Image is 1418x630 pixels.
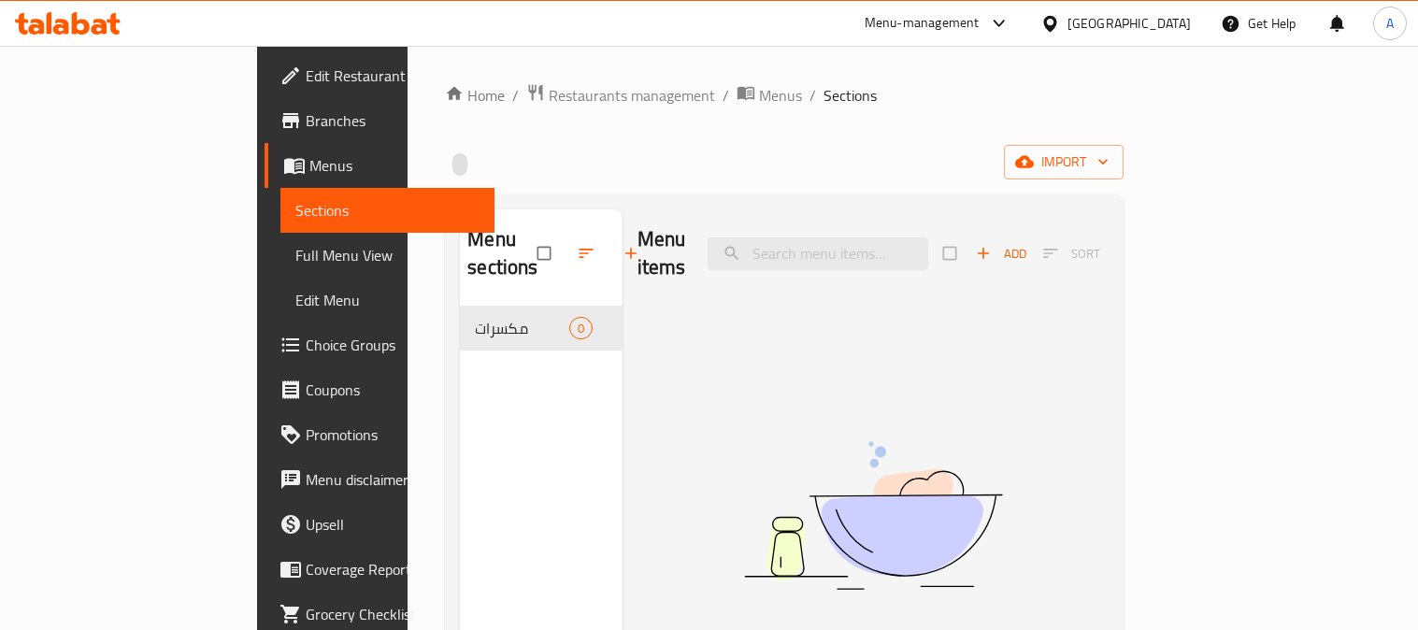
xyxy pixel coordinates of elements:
[445,83,1124,107] nav: breadcrumb
[306,109,479,132] span: Branches
[265,53,494,98] a: Edit Restaurant
[759,84,802,107] span: Menus
[865,12,980,35] div: Menu-management
[306,513,479,536] span: Upsell
[971,239,1031,268] button: Add
[280,278,494,322] a: Edit Menu
[295,199,479,222] span: Sections
[971,239,1031,268] span: Add item
[306,64,479,87] span: Edit Restaurant
[1031,239,1112,268] span: Select section first
[737,83,802,107] a: Menus
[280,233,494,278] a: Full Menu View
[1019,150,1109,174] span: import
[306,468,479,491] span: Menu disclaimer
[526,83,715,107] a: Restaurants management
[306,334,479,356] span: Choice Groups
[306,423,479,446] span: Promotions
[309,154,479,177] span: Menus
[306,558,479,580] span: Coverage Report
[569,317,593,339] div: items
[265,98,494,143] a: Branches
[475,317,568,339] span: مكسرات
[570,320,592,337] span: 0
[708,237,928,270] input: search
[976,243,1026,265] span: Add
[549,84,715,107] span: Restaurants management
[566,233,610,274] span: Sort sections
[526,236,566,271] span: Select all sections
[1004,145,1124,179] button: import
[460,298,622,358] nav: Menu sections
[637,225,686,281] h2: Menu items
[280,188,494,233] a: Sections
[610,233,655,274] button: Add section
[512,84,519,107] li: /
[265,502,494,547] a: Upsell
[265,547,494,592] a: Coverage Report
[265,367,494,412] a: Coupons
[265,412,494,457] a: Promotions
[265,322,494,367] a: Choice Groups
[824,84,877,107] span: Sections
[460,306,622,351] div: مكسرات0
[306,379,479,401] span: Coupons
[295,244,479,266] span: Full Menu View
[809,84,816,107] li: /
[1386,13,1394,34] span: A
[295,289,479,311] span: Edit Menu
[1067,13,1191,34] div: [GEOGRAPHIC_DATA]
[723,84,729,107] li: /
[265,143,494,188] a: Menus
[467,225,537,281] h2: Menu sections
[306,603,479,625] span: Grocery Checklist
[265,457,494,502] a: Menu disclaimer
